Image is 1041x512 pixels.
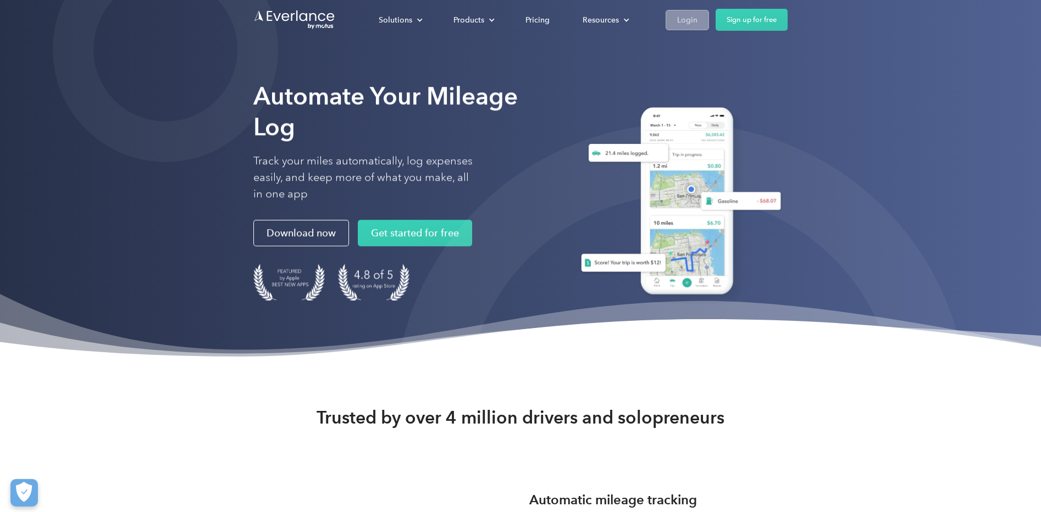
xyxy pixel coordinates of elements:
div: Resources [583,13,619,27]
div: Solutions [368,10,431,30]
div: Solutions [379,13,412,27]
div: Login [677,13,697,27]
div: Products [453,13,484,27]
img: Everlance, mileage tracker app, expense tracking app [568,99,788,307]
img: Badge for Featured by Apple Best New Apps [253,264,325,300]
button: Cookies Settings [10,479,38,507]
div: Pricing [525,13,550,27]
p: Track your miles automatically, log expenses easily, and keep more of what you make, all in one app [253,153,473,202]
strong: Automate Your Mileage Log [253,81,518,141]
div: Resources [572,10,638,30]
a: Pricing [514,10,561,30]
img: 4.9 out of 5 stars on the app store [338,264,409,300]
a: Go to homepage [253,9,336,30]
a: Download now [253,220,349,246]
h3: Automatic mileage tracking [529,490,697,510]
a: Sign up for free [716,9,788,31]
strong: Trusted by over 4 million drivers and solopreneurs [317,407,724,428]
a: Login [666,10,709,30]
a: Get started for free [358,220,472,246]
div: Products [442,10,503,30]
